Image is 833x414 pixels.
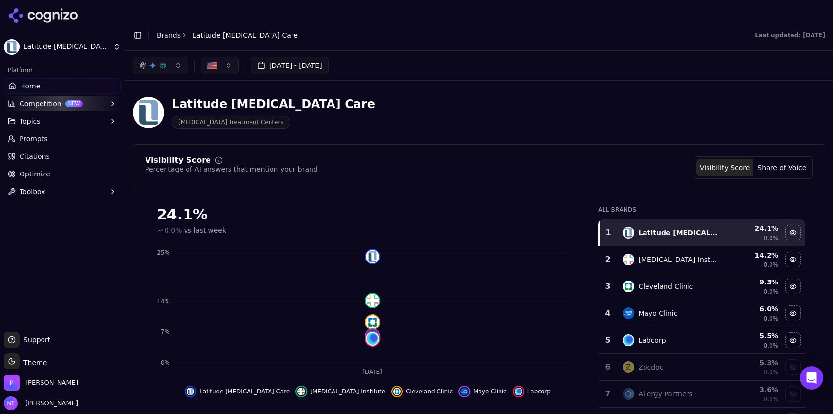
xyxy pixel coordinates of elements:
div: Labcorp [638,335,666,345]
span: Latitude [MEDICAL_DATA] Care [199,388,290,395]
button: Hide cleveland clinic data [785,279,801,294]
div: 7 [603,388,613,400]
span: Perrill [25,378,78,387]
div: 3.6 % [726,385,778,394]
nav: breadcrumb [157,30,298,40]
span: 0.0% [764,288,779,296]
img: Nate Tower [4,396,18,410]
button: Hide latitude food allergy care data [785,225,801,240]
div: 1 [604,227,613,239]
button: Hide latitude food allergy care data [185,386,290,397]
button: Hide labcorp data [513,386,551,397]
div: Platform [4,63,121,78]
div: [MEDICAL_DATA] Institute [638,255,717,264]
tr: 2food allergy institute[MEDICAL_DATA] Institute14.2%0.0%Hide food allergy institute data [599,246,805,273]
div: 3 [603,281,613,292]
div: Percentage of AI answers that mention your brand [145,164,318,174]
img: cleveland clinic [393,388,401,395]
span: Home [20,81,40,91]
span: Latitude [MEDICAL_DATA] Care [192,30,298,40]
div: Last updated: [DATE] [755,31,825,39]
tr: 4mayo clinicMayo Clinic6.0%0.0%Hide mayo clinic data [599,300,805,327]
span: [MEDICAL_DATA] Treatment Centers [172,116,290,129]
div: Allergy Partners [638,389,692,399]
tspan: 14% [157,298,170,305]
span: 0.0% [764,315,779,323]
img: mayo clinic [366,329,379,343]
button: Hide mayo clinic data [785,305,801,321]
button: Open organization switcher [4,375,78,391]
button: [DATE] - [DATE] [251,57,329,74]
div: Zocdoc [638,362,663,372]
img: cleveland clinic [366,315,379,329]
img: food allergy institute [366,294,379,307]
div: 5.5 % [726,331,778,341]
button: Hide mayo clinic data [458,386,507,397]
tspan: [DATE] [362,369,382,375]
span: [PERSON_NAME] [21,399,78,408]
div: Visibility Score [145,156,211,164]
img: labcorp [366,332,379,346]
img: latitude food allergy care [187,388,194,395]
button: Topics [4,113,121,129]
span: Cleveland Clinic [406,388,453,395]
div: 5.3 % [726,358,778,368]
div: Mayo Clinic [638,308,677,318]
span: Citations [20,152,50,161]
div: Latitude [MEDICAL_DATA] Care [638,228,717,238]
span: 0.0% [764,261,779,269]
button: Toolbox [4,184,121,199]
span: Support [20,335,50,345]
a: Optimize [4,166,121,182]
div: All Brands [598,206,805,214]
span: [MEDICAL_DATA] Institute [310,388,385,395]
span: 0.0% [764,369,779,376]
img: mayo clinic [623,307,634,319]
tr: 7allergy partnersAllergy Partners3.6%0.0%Show allergy partners data [599,381,805,408]
span: Competition [20,99,62,109]
tspan: 0% [161,359,170,366]
span: Mayo Clinic [473,388,507,395]
div: 24.1 % [726,223,778,233]
img: US [207,61,217,70]
div: 14.2 % [726,250,778,260]
img: latitude food allergy care [623,227,634,239]
span: 0.0% [764,234,779,242]
div: 9.3 % [726,277,778,287]
img: mayo clinic [460,388,468,395]
button: Show zocdoc data [785,359,801,375]
img: allergy partners [623,388,634,400]
span: 0.0% [764,342,779,349]
button: Hide food allergy institute data [295,386,385,397]
div: 6 [603,361,613,373]
img: zocdoc [623,361,634,373]
div: Latitude [MEDICAL_DATA] Care [172,96,375,112]
button: Visibility Score [696,159,753,176]
span: Theme [20,359,47,367]
a: Brands [157,31,181,39]
span: Toolbox [20,187,45,196]
button: Hide food allergy institute data [785,252,801,267]
span: 0.0% [764,395,779,403]
img: food allergy institute [623,254,634,265]
img: labcorp [515,388,522,395]
div: Open Intercom Messenger [800,366,823,390]
img: labcorp [623,334,634,346]
span: Labcorp [527,388,551,395]
img: Latitude Food Allergy Care [4,39,20,55]
div: 5 [603,334,613,346]
div: 6.0 % [726,304,778,314]
span: Optimize [20,169,50,179]
button: Share of Voice [753,159,811,176]
span: vs last week [184,225,227,235]
button: Open user button [4,396,78,410]
tr: 6zocdocZocdoc5.3%0.0%Show zocdoc data [599,354,805,381]
span: NEW [65,100,83,107]
img: Latitude Food Allergy Care [133,97,164,128]
div: Cleveland Clinic [638,282,693,291]
div: 2 [603,254,613,265]
tr: 5labcorpLabcorp5.5%0.0%Hide labcorp data [599,327,805,354]
div: 24.1 % [157,206,579,223]
img: latitude food allergy care [366,250,379,263]
img: food allergy institute [297,388,305,395]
